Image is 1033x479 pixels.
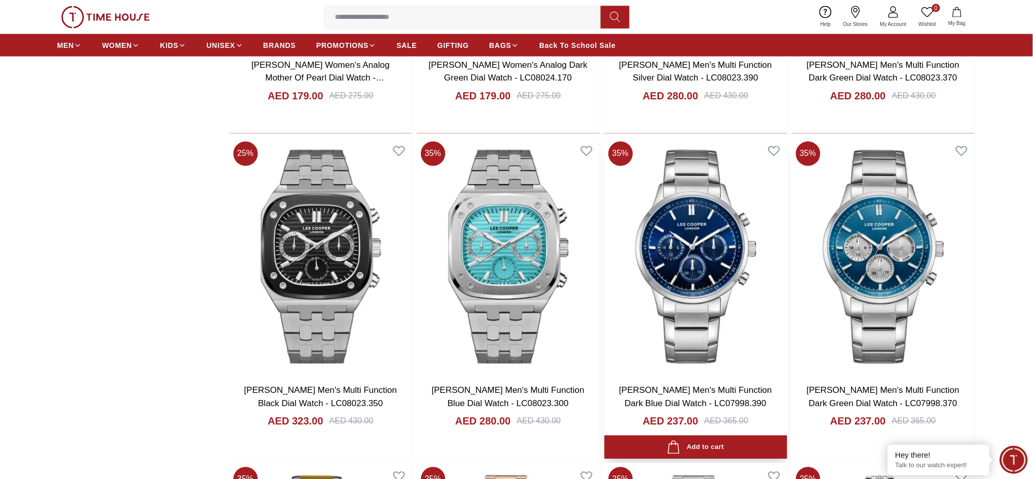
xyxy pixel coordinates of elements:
[830,89,886,103] h4: AED 280.00
[608,142,633,166] span: 35 %
[437,40,469,50] span: GIFTING
[316,36,377,55] a: PROMOTIONS
[489,36,519,55] a: BAGS
[539,36,616,55] a: Back To School Sale
[792,138,975,377] img: Lee Cooper Men's Multi Function Dark Green Dial Watch - LC07998.370
[429,60,588,83] a: [PERSON_NAME] Women's Analog Dark Green Dial Watch - LC08024.170
[244,386,397,409] a: [PERSON_NAME] Men's Multi Function Black Dial Watch - LC08023.350
[233,142,258,166] span: 25 %
[892,90,936,102] div: AED 430.00
[913,4,942,30] a: 0Wishlist
[619,60,772,83] a: [PERSON_NAME] Men's Multi Function Silver Dial Watch - LC08023.390
[160,40,178,50] span: KIDS
[421,142,445,166] span: 35 %
[839,20,872,28] span: Our Stores
[643,414,698,429] h4: AED 237.00
[704,90,748,102] div: AED 430.00
[251,60,389,96] a: [PERSON_NAME] Women's Analog Mother Of Pearl Dial Watch - LC08024.220
[643,89,698,103] h4: AED 280.00
[604,436,787,460] button: Add to cart
[604,138,787,377] img: Lee Cooper Men's Multi Function Dark Blue Dial Watch - LC07998.390
[837,4,874,30] a: Our Stores
[263,40,296,50] span: BRANDS
[102,40,132,50] span: WOMEN
[816,20,835,28] span: Help
[229,138,412,377] img: Lee Cooper Men's Multi Function Black Dial Watch - LC08023.350
[316,40,369,50] span: PROMOTIONS
[61,6,150,29] img: ...
[830,414,886,429] h4: AED 237.00
[437,36,469,55] a: GIFTING
[807,60,960,83] a: [PERSON_NAME] Men's Multi Function Dark Green Dial Watch - LC08023.370
[57,40,74,50] span: MEN
[1000,446,1028,474] div: Chat Widget
[895,461,982,470] p: Talk to our watch expert!
[619,386,772,409] a: [PERSON_NAME] Men's Multi Function Dark Blue Dial Watch - LC07998.390
[432,386,585,409] a: [PERSON_NAME] Men's Multi Function Blue Dial Watch - LC08023.300
[915,20,940,28] span: Wishlist
[807,386,960,409] a: [PERSON_NAME] Men's Multi Function Dark Green Dial Watch - LC07998.370
[396,36,417,55] a: SALE
[455,414,511,429] h4: AED 280.00
[539,40,616,50] span: Back To School Sale
[329,90,373,102] div: AED 275.00
[160,36,186,55] a: KIDS
[932,4,940,12] span: 0
[667,441,724,455] div: Add to cart
[206,36,243,55] a: UNISEX
[268,89,323,103] h4: AED 179.00
[396,40,417,50] span: SALE
[489,40,511,50] span: BAGS
[814,4,837,30] a: Help
[796,142,820,166] span: 35 %
[944,19,970,27] span: My Bag
[455,89,511,103] h4: AED 179.00
[517,415,561,428] div: AED 430.00
[329,415,373,428] div: AED 430.00
[206,40,235,50] span: UNISEX
[892,415,936,428] div: AED 365.00
[895,450,982,460] div: Hey there!
[263,36,296,55] a: BRANDS
[704,415,748,428] div: AED 365.00
[942,5,972,29] button: My Bag
[57,36,82,55] a: MEN
[268,414,323,429] h4: AED 323.00
[517,90,561,102] div: AED 275.00
[417,138,600,377] img: Lee Cooper Men's Multi Function Blue Dial Watch - LC08023.300
[876,20,911,28] span: My Account
[102,36,140,55] a: WOMEN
